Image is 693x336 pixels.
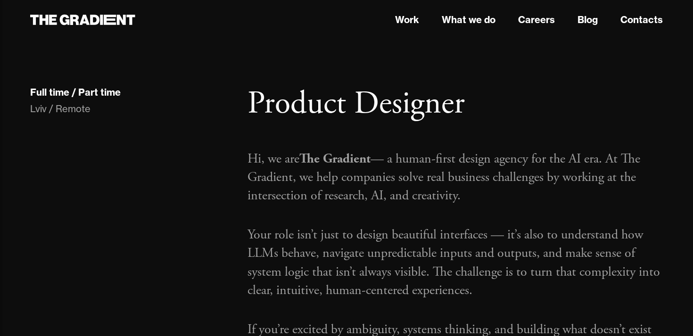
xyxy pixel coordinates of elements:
[442,13,495,27] a: What we do
[518,13,555,27] a: Careers
[247,150,663,205] p: Hi, we are — a human-first design agency for the AI era. At The Gradient, we help companies solve...
[247,226,663,300] p: Your role isn’t just to design beautiful interfaces — it’s also to understand how LLMs behave, na...
[30,102,229,115] div: Lviv / Remote
[247,85,663,123] h1: Product Designer
[395,13,419,27] a: Work
[299,150,371,167] strong: The Gradient
[620,13,663,27] a: Contacts
[577,13,598,27] a: Blog
[30,86,121,98] div: Full time / Part time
